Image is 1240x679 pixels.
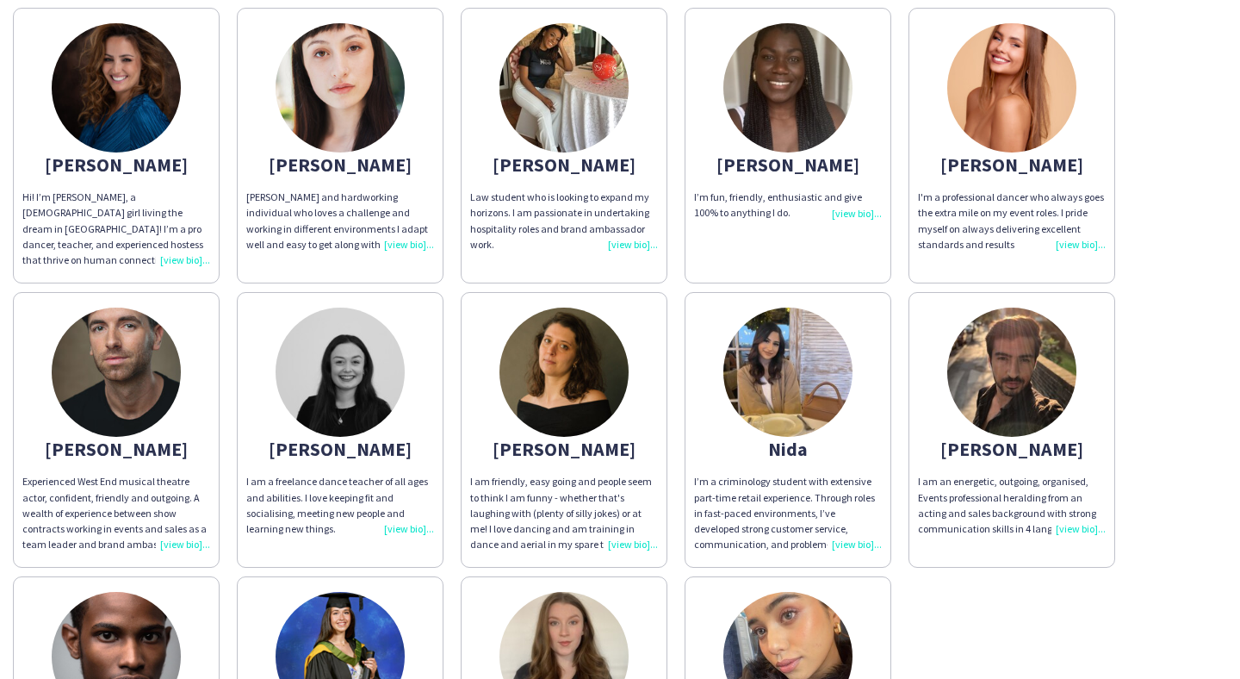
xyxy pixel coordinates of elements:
[918,157,1106,172] div: [PERSON_NAME]
[246,190,434,252] div: [PERSON_NAME] and hardworking individual who loves a challenge and working in different environme...
[947,23,1076,153] img: thumb-6825c21ae93fe.jpg
[276,23,405,153] img: thumb-5d4021b190aaa.jpg
[470,190,658,252] div: Law student who is looking to expand my horizons. I am passionate in undertaking hospitality role...
[723,308,852,437] img: thumb-68331370313a3.jpeg
[947,308,1076,437] img: thumb-5d5aeb5ee8e83.jpeg
[246,441,434,457] div: [PERSON_NAME]
[470,474,658,552] div: I am friendly, easy going and people seem to think I am funny - whether that's laughing with (ple...
[918,474,1106,537] div: I am an energetic, outgoing, organised, Events professional heralding from an acting and sales ba...
[918,441,1106,457] div: [PERSON_NAME]
[694,441,882,457] div: Nida
[723,23,852,153] img: thumb-681fdb5596183.jpeg
[246,474,434,537] div: I am a freelance dance teacher of all ages and abilities. I love keeping fit and socialising, mee...
[22,190,210,268] div: Hi! I’m [PERSON_NAME], a [DEMOGRAPHIC_DATA] girl living the dream in [GEOGRAPHIC_DATA]! I’m a pro...
[52,23,181,153] img: thumb-681d1f27c61ac.jpeg
[470,441,658,457] div: [PERSON_NAME]
[22,157,210,172] div: [PERSON_NAME]
[499,308,629,437] img: thumb-682c8198edcf6.jpg
[276,308,405,437] img: thumb-66868e4fe27a5.jpeg
[918,190,1106,252] div: I'm a professional dancer who always goes the extra mile on my event roles. I pride myself on alw...
[499,23,629,153] img: thumb-63fe36bbbe76b.jpeg
[22,474,210,552] div: Experienced West End musical theatre actor, confident, friendly and outgoing. A wealth of experie...
[694,157,882,172] div: [PERSON_NAME]
[470,157,658,172] div: [PERSON_NAME]
[52,308,181,437] img: thumb-65de48003642d.jpeg
[694,190,882,221] div: I’m fun, friendly, enthusiastic and give 100% to anything I do.
[246,157,434,172] div: [PERSON_NAME]
[22,441,210,457] div: [PERSON_NAME]
[694,474,882,552] div: I’m a criminology student with extensive part-time retail experience. Through roles in fast-paced...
